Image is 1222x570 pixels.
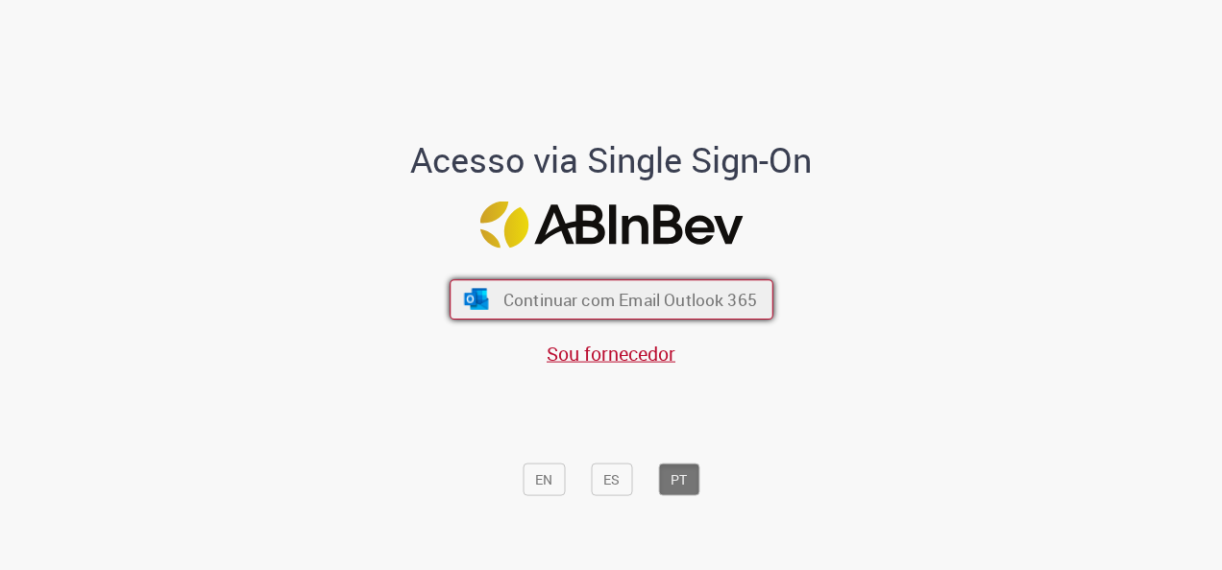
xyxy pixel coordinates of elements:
button: EN [523,463,565,495]
a: Sou fornecedor [547,340,675,366]
h1: Acesso via Single Sign-On [345,140,878,178]
button: ES [591,463,632,495]
button: ícone Azure/Microsoft 360 Continuar com Email Outlook 365 [450,279,773,320]
button: PT [658,463,699,495]
span: Continuar com Email Outlook 365 [502,289,756,311]
img: Logo ABInBev [479,202,743,249]
img: ícone Azure/Microsoft 360 [462,289,490,310]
